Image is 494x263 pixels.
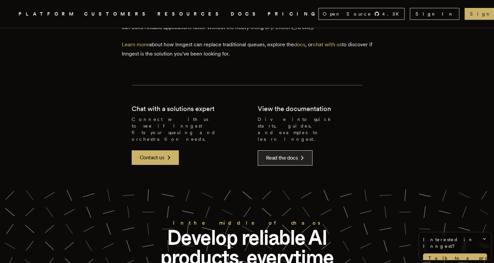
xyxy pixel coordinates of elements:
[323,11,372,17] span: Open Source
[268,10,318,18] a: PRICING
[258,104,331,113] h2: View the documentation
[122,40,373,58] p: about how Inngest can replace traditional queues, explore the , or to discover if Inngest is the ...
[132,150,179,165] a: Contact us
[132,116,237,142] p: Connect with us to see if Inngest fits your queuing and orchestration needs.
[142,218,353,228] h2: In the middle of chaos
[132,104,214,113] h2: Chat with a solutions expert
[84,10,149,18] a: CUSTOMERS
[258,150,313,166] a: Read the docs
[382,11,403,17] span: 4.3 K
[122,41,149,48] a: Learn more
[313,41,342,48] a: chat with us
[294,41,305,48] a: docs
[157,10,223,18] button: RESOURCES
[231,10,260,18] a: DOCS
[258,116,363,142] p: Dive into quick starts, guides, and examples to learn Inngest.
[18,10,76,18] button: PLATFORM
[410,8,459,20] a: Sign In
[423,253,487,263] a: Talk to a product expert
